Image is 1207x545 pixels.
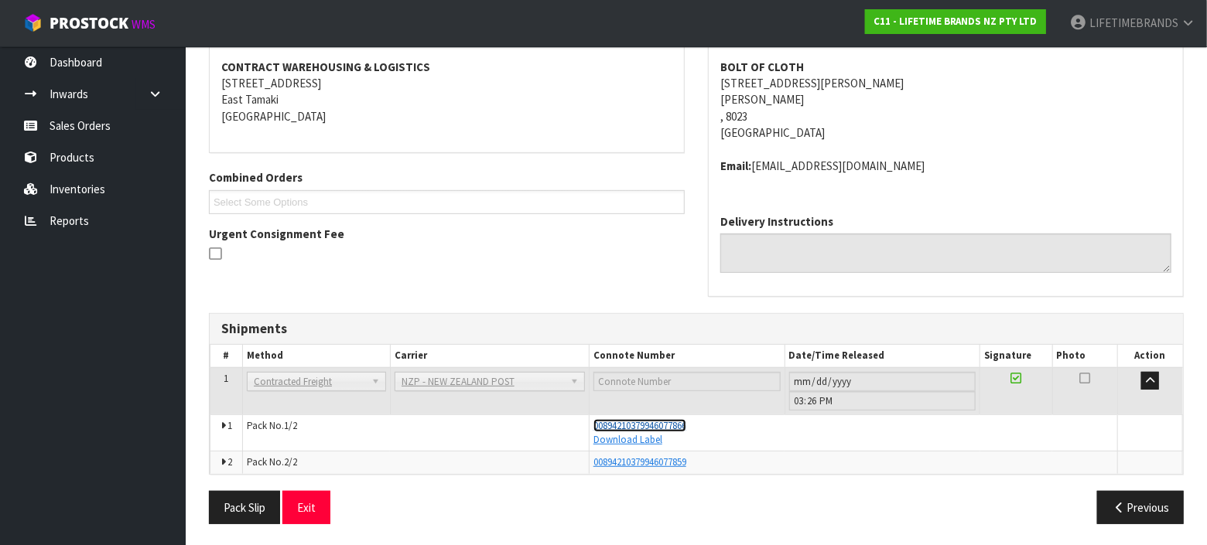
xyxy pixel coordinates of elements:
button: Previous [1097,491,1184,524]
th: Method [243,345,391,367]
span: 2 [227,455,232,468]
span: 2/2 [284,455,297,468]
label: Delivery Instructions [720,213,833,230]
span: 1 [227,419,232,432]
th: Carrier [390,345,589,367]
th: Connote Number [589,345,785,367]
address: [STREET_ADDRESS] East Tamaki [GEOGRAPHIC_DATA] [221,59,672,125]
th: Action [1117,345,1182,367]
strong: CONTRACT WAREHOUSING & LOGISTICS [221,60,430,74]
strong: C11 - LIFETIME BRANDS NZ PTY LTD [874,15,1038,28]
span: Contracted Freight [254,373,365,391]
address: [EMAIL_ADDRESS][DOMAIN_NAME] [720,158,1171,174]
th: Date/Time Released [785,345,980,367]
address: [STREET_ADDRESS][PERSON_NAME] [PERSON_NAME] , 8023 [GEOGRAPHIC_DATA] [720,59,1171,141]
a: 00894210379946077866 [593,419,686,432]
span: LIFETIMEBRANDS [1089,15,1178,30]
td: Pack No. [243,414,590,451]
label: Combined Orders [209,169,303,186]
span: Ship [209,4,1184,536]
input: Connote Number [593,372,781,391]
button: Exit [282,491,330,524]
td: Pack No. [243,451,590,474]
button: Pack Slip [209,491,280,524]
th: # [210,345,243,367]
span: 1 [224,372,229,385]
span: 1/2 [284,419,297,432]
span: ProStock [50,13,128,33]
span: NZP - NEW ZEALAND POST [402,373,564,391]
strong: BOLT OF CLOTH [720,60,804,74]
label: Urgent Consignment Fee [209,226,344,242]
a: 00894210379946077859 [593,455,686,468]
img: cube-alt.png [23,13,43,32]
th: Signature [980,345,1052,367]
th: Photo [1052,345,1117,367]
strong: email [720,158,751,173]
small: WMS [132,17,156,32]
a: Download Label [593,433,662,446]
h3: Shipments [221,322,1171,336]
